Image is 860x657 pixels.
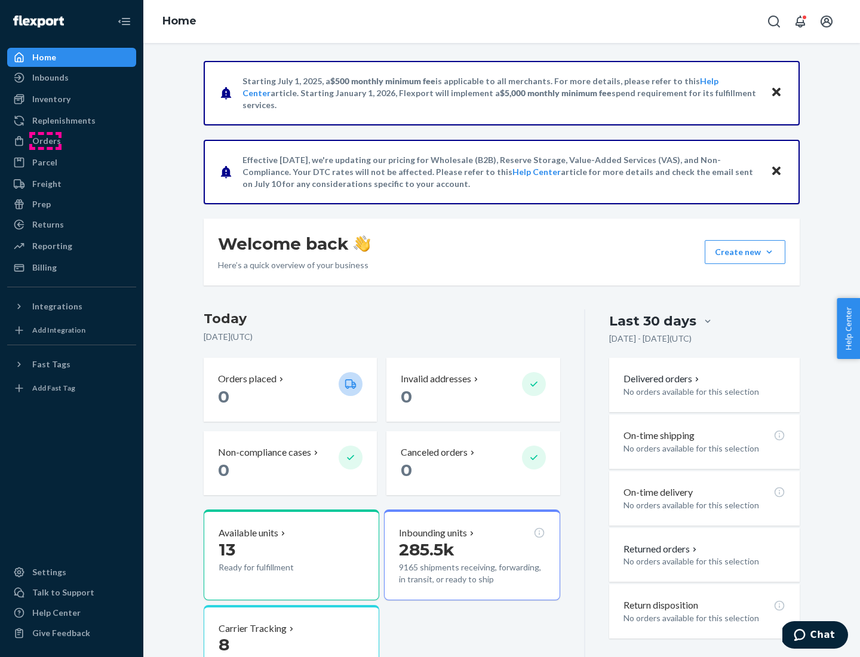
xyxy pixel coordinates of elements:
a: Parcel [7,153,136,172]
span: 0 [401,386,412,407]
p: Return disposition [623,598,698,612]
div: Orders [32,135,61,147]
button: Canceled orders 0 [386,431,560,495]
ol: breadcrumbs [153,4,206,39]
iframe: Opens a widget where you can chat to one of our agents [782,621,848,651]
div: Freight [32,178,62,190]
p: Starting July 1, 2025, a is applicable to all merchants. For more details, please refer to this a... [242,75,759,111]
p: No orders available for this selection [623,555,785,567]
span: 0 [218,460,229,480]
p: Available units [219,526,278,540]
a: Inventory [7,90,136,109]
div: Last 30 days [609,312,696,330]
div: Parcel [32,156,57,168]
a: Returns [7,215,136,234]
button: Create new [705,240,785,264]
div: Replenishments [32,115,96,127]
a: Billing [7,258,136,277]
p: On-time delivery [623,486,693,499]
div: Give Feedback [32,627,90,639]
div: Prep [32,198,51,210]
p: Canceled orders [401,446,468,459]
button: Close [769,84,784,102]
p: Carrier Tracking [219,622,287,635]
a: Home [7,48,136,67]
span: 13 [219,539,235,560]
button: Fast Tags [7,355,136,374]
a: Orders [7,131,136,151]
button: Open notifications [788,10,812,33]
img: hand-wave emoji [354,235,370,252]
div: Home [32,51,56,63]
a: Add Integration [7,321,136,340]
p: Ready for fulfillment [219,561,329,573]
p: 9165 shipments receiving, forwarding, in transit, or ready to ship [399,561,545,585]
div: Returns [32,219,64,231]
button: Orders placed 0 [204,358,377,422]
p: No orders available for this selection [623,443,785,455]
button: Invalid addresses 0 [386,358,560,422]
p: Effective [DATE], we're updating our pricing for Wholesale (B2B), Reserve Storage, Value-Added Se... [242,154,759,190]
a: Prep [7,195,136,214]
a: Add Fast Tag [7,379,136,398]
a: Help Center [7,603,136,622]
h3: Today [204,309,560,328]
p: Non-compliance cases [218,446,311,459]
p: On-time shipping [623,429,695,443]
img: Flexport logo [13,16,64,27]
button: Non-compliance cases 0 [204,431,377,495]
button: Open account menu [815,10,838,33]
button: Close [769,163,784,180]
button: Integrations [7,297,136,316]
a: Help Center [512,167,561,177]
button: Help Center [837,298,860,359]
button: Available units13Ready for fulfillment [204,509,379,600]
p: No orders available for this selection [623,386,785,398]
div: Reporting [32,240,72,252]
div: Inbounds [32,72,69,84]
div: Billing [32,262,57,274]
span: $500 monthly minimum fee [330,76,435,86]
div: Inventory [32,93,70,105]
a: Reporting [7,237,136,256]
p: No orders available for this selection [623,612,785,624]
div: Integrations [32,300,82,312]
span: 0 [401,460,412,480]
div: Add Integration [32,325,85,335]
div: Talk to Support [32,587,94,598]
p: [DATE] ( UTC ) [204,331,560,343]
a: Replenishments [7,111,136,130]
button: Close Navigation [112,10,136,33]
span: 285.5k [399,539,454,560]
a: Settings [7,563,136,582]
h1: Welcome back [218,233,370,254]
span: $5,000 monthly minimum fee [500,88,612,98]
p: [DATE] - [DATE] ( UTC ) [609,333,692,345]
div: Add Fast Tag [32,383,75,393]
div: Fast Tags [32,358,70,370]
button: Inbounding units285.5k9165 shipments receiving, forwarding, in transit, or ready to ship [384,509,560,600]
button: Open Search Box [762,10,786,33]
a: Freight [7,174,136,194]
span: 0 [218,386,229,407]
p: Invalid addresses [401,372,471,386]
span: 8 [219,634,229,655]
p: Here’s a quick overview of your business [218,259,370,271]
button: Talk to Support [7,583,136,602]
a: Inbounds [7,68,136,87]
p: No orders available for this selection [623,499,785,511]
p: Inbounding units [399,526,467,540]
button: Give Feedback [7,624,136,643]
button: Delivered orders [623,372,702,386]
div: Help Center [32,607,81,619]
p: Orders placed [218,372,277,386]
div: Settings [32,566,66,578]
button: Returned orders [623,542,699,556]
a: Home [162,14,196,27]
